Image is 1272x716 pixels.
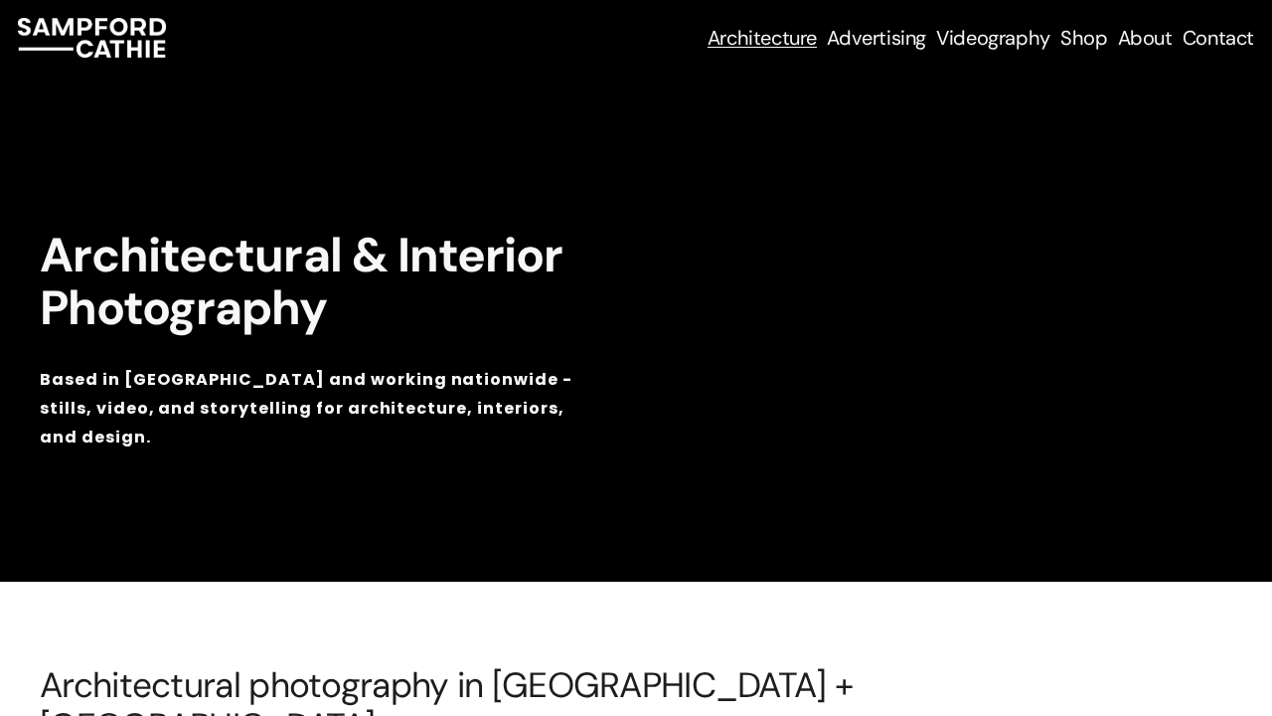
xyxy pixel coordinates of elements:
[1060,24,1107,52] a: Shop
[40,224,572,339] strong: Architectural & Interior Photography
[936,24,1050,52] a: Videography
[1183,24,1254,52] a: Contact
[40,368,576,448] strong: Based in [GEOGRAPHIC_DATA] and working nationwide - stills, video, and storytelling for architect...
[827,26,926,50] span: Advertising
[827,24,926,52] a: folder dropdown
[18,18,166,58] img: Sampford Cathie Photo + Video
[1118,24,1173,52] a: About
[708,24,817,52] a: folder dropdown
[708,26,817,50] span: Architecture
